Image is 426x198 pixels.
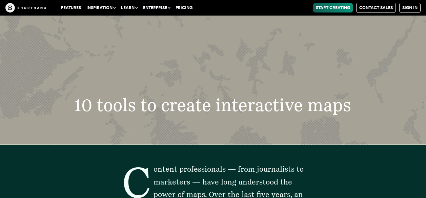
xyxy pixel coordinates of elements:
button: Inspiration [84,3,118,13]
a: Start Creating [313,3,353,13]
button: Enterprise [140,3,173,13]
a: Pricing [173,3,195,13]
a: Contact Sales [356,3,396,13]
a: Sign in [399,3,421,13]
button: Learn [118,3,140,13]
h1: 10 tools to create interactive maps [38,96,388,114]
a: Features [58,3,84,13]
img: The Craft [5,3,46,13]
